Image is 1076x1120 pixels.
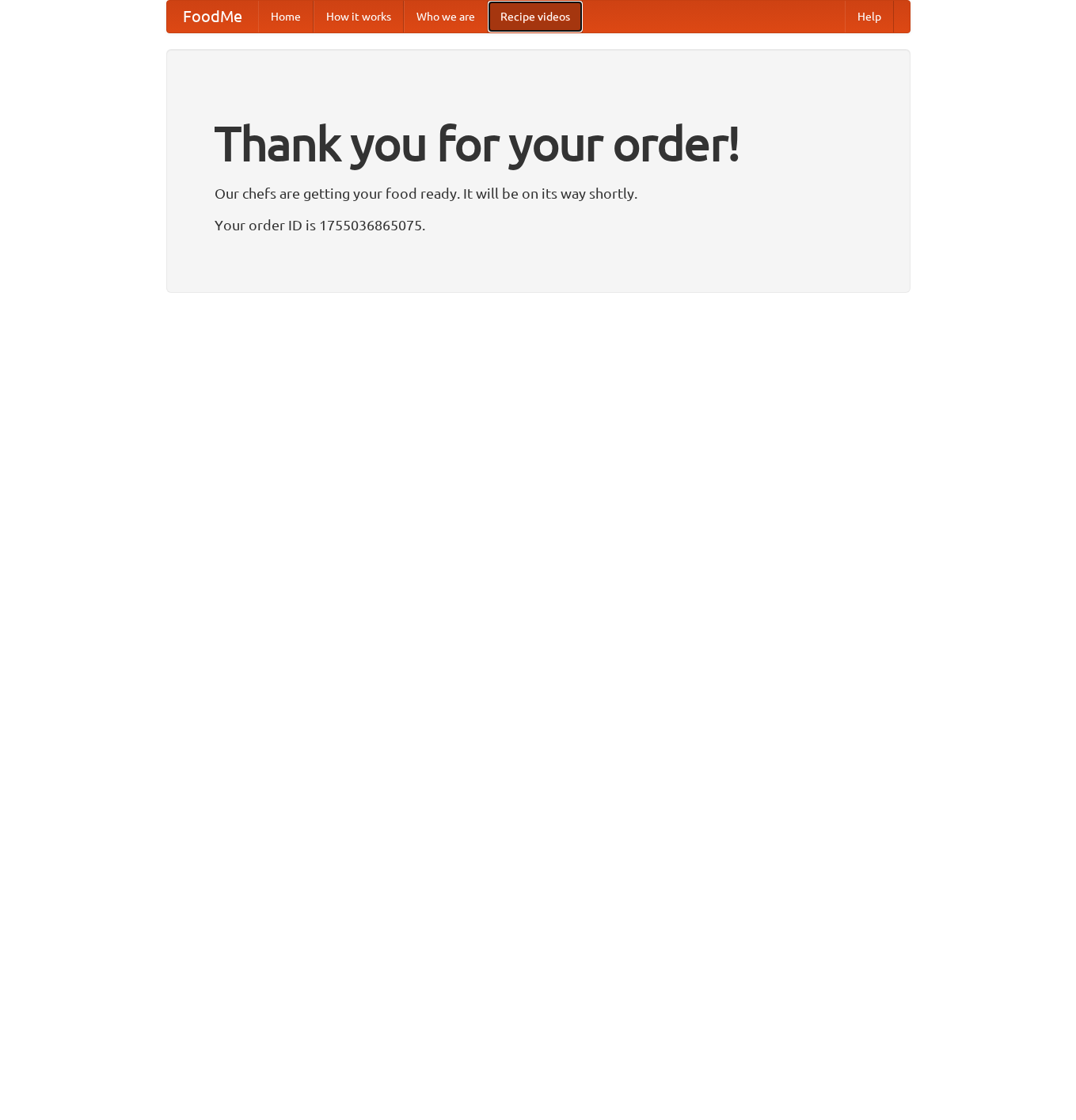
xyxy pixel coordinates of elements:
[167,1,258,32] a: FoodMe
[488,1,583,32] a: Recipe videos
[215,213,862,237] p: Your order ID is 1755036865075.
[845,1,894,32] a: Help
[258,1,314,32] a: Home
[314,1,404,32] a: How it works
[404,1,488,32] a: Who we are
[215,105,862,181] h1: Thank you for your order!
[215,181,862,205] p: Our chefs are getting your food ready. It will be on its way shortly.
